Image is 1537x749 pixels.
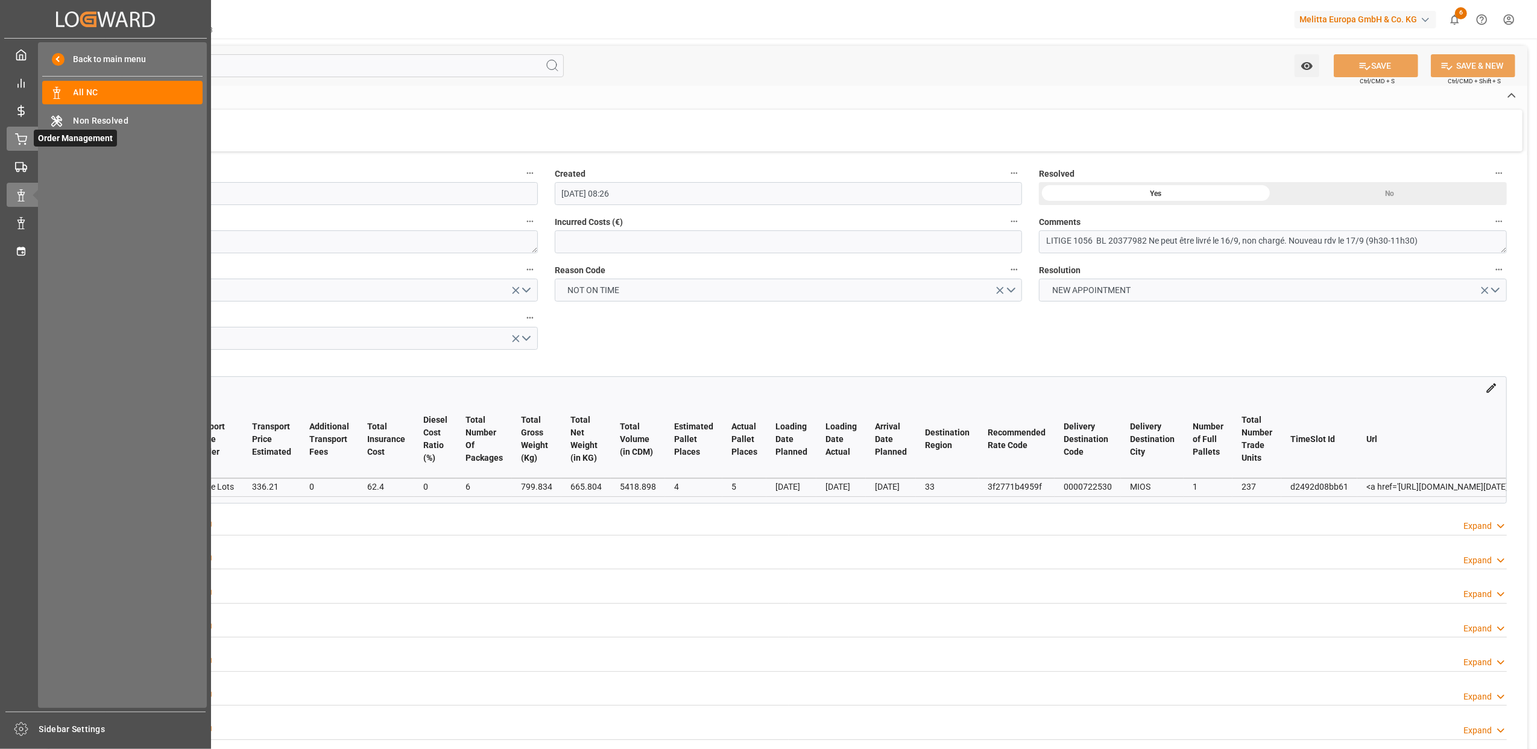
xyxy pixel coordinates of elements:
a: Rate Management [7,99,204,122]
div: 4 [674,479,713,494]
div: [DATE] [825,479,857,494]
a: Timeslot Management [7,239,204,262]
button: open menu [70,279,538,302]
button: Updated [522,165,538,181]
button: open menu [1295,54,1319,77]
button: open menu [555,279,1023,302]
button: Responsible Party [522,262,538,277]
span: Resolution [1039,264,1081,277]
th: Destination Region [916,400,979,478]
div: 6 [466,479,503,494]
button: Resolution [1491,262,1507,277]
a: Non Resolved [42,109,203,132]
div: Yes [1039,182,1273,205]
span: Reason Code [555,264,605,277]
button: Transport ID Logward * [522,213,538,229]
span: Back to main menu [65,53,146,66]
button: Melitta Europa GmbH & Co. KG [1295,8,1441,31]
span: Order Management [34,130,117,147]
button: SAVE [1334,54,1418,77]
th: Arrival Date Planned [866,400,916,478]
input: DD-MM-YYYY HH:MM [555,182,1023,205]
div: 5418.898 [620,479,656,494]
span: Ctrl/CMD + S [1360,77,1395,86]
th: Total Insurance Cost [358,400,414,478]
div: 799.834 [521,479,552,494]
button: open menu [70,327,538,350]
th: Estimated Pallet Places [665,400,722,478]
div: Expand [1463,656,1492,669]
th: Transport Price Estimated [243,400,300,478]
div: Expand [1463,691,1492,703]
span: Ctrl/CMD + Shift + S [1448,77,1501,86]
div: 0 [309,479,349,494]
div: [DATE] [875,479,907,494]
button: Help Center [1468,6,1495,33]
span: Resolved [1039,168,1075,180]
div: 33 [925,479,970,494]
a: Data Management [7,211,204,235]
th: Delivery Destination Code [1055,400,1121,478]
div: Expand [1463,554,1492,567]
div: d2492d08bb61 [1290,479,1348,494]
button: show 6 new notifications [1441,6,1468,33]
th: Loading Date Planned [766,400,816,478]
th: Total Number Trade Units [1232,400,1281,478]
th: Total Gross Weight (Kg) [512,400,561,478]
div: No [1273,182,1507,205]
a: Transport Management [7,155,204,179]
div: 1 [1193,479,1223,494]
th: Total Number Of Packages [456,400,512,478]
th: Number of Full Pallets [1184,400,1232,478]
div: 5 [731,479,757,494]
div: Expand [1463,724,1492,737]
div: 336.21 [252,479,291,494]
th: Total Volume (in CDM) [611,400,665,478]
textarea: LITIGE 1056 BL 20377982 Ne peut être livré le 16/9, non chargé. Nouveau rdv le 17/9 (9h30-11h30) [1039,230,1507,253]
button: Reason Code [1006,262,1022,277]
span: Created [555,168,585,180]
div: Melitta Europa GmbH & Co. KG [1295,11,1436,28]
div: 665.804 [570,479,602,494]
th: TimeSlot Id [1281,400,1357,478]
th: Delivery Destination City [1121,400,1184,478]
th: Loading Date Actual [816,400,866,478]
button: Cost Ownership [522,310,538,326]
div: 0 [423,479,447,494]
div: MIOS [1130,479,1175,494]
th: Additional Transport Fees [300,400,358,478]
th: Total Net Weight (in KG) [561,400,611,478]
div: Expand [1463,588,1492,601]
a: All NC [42,81,203,104]
th: Diesel Cost Ratio (%) [414,400,456,478]
div: [DATE] [775,479,807,494]
div: Expand [1463,622,1492,635]
input: Search Fields [55,54,564,77]
span: Incurred Costs (€) [555,216,623,229]
th: Actual Pallet Places [722,400,766,478]
th: Recommended Rate Code [979,400,1055,478]
div: 0000722530 [1064,479,1112,494]
span: Comments [1039,216,1081,229]
span: 6 [1455,7,1467,19]
div: 62.4 [367,479,405,494]
div: 3f2771b4959f [988,479,1046,494]
input: DD-MM-YYYY HH:MM [70,182,538,205]
button: Created [1006,165,1022,181]
span: NOT ON TIME [561,284,625,297]
button: open menu [1039,279,1507,302]
a: Order ManagementOrder Management [7,127,204,150]
textarea: 353343ba4bbb [70,230,538,253]
div: Expand [1463,520,1492,533]
span: Non Resolved [74,115,203,127]
button: SAVE & NEW [1431,54,1515,77]
button: Incurred Costs (€) [1006,213,1022,229]
button: Comments [1491,213,1507,229]
span: All NC [74,86,203,99]
span: NEW APPOINTMENT [1046,284,1137,297]
a: My Cockpit [7,43,204,66]
span: Sidebar Settings [39,723,206,736]
div: 237 [1242,479,1272,494]
a: Control Tower [7,71,204,94]
button: Resolved [1491,165,1507,181]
